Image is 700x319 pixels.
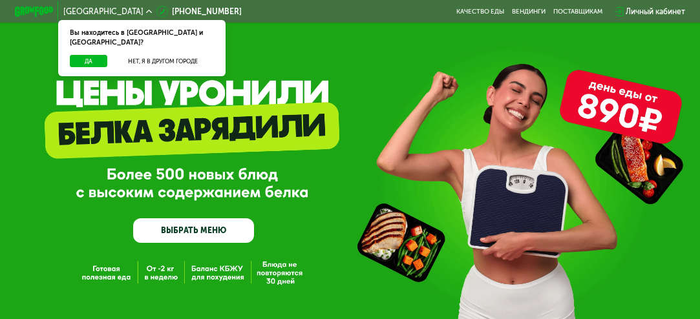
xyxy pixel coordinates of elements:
[553,8,602,15] div: поставщикам
[63,8,143,15] span: [GEOGRAPHIC_DATA]
[456,8,504,15] a: Качество еды
[111,55,214,67] button: Нет, я в другом городе
[58,20,226,55] div: Вы находитесь в [GEOGRAPHIC_DATA] и [GEOGRAPHIC_DATA]?
[133,218,254,243] a: ВЫБРАТЬ МЕНЮ
[512,8,546,15] a: Вендинги
[626,6,685,17] div: Личный кабинет
[70,55,107,67] button: Да
[156,6,242,17] a: [PHONE_NUMBER]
